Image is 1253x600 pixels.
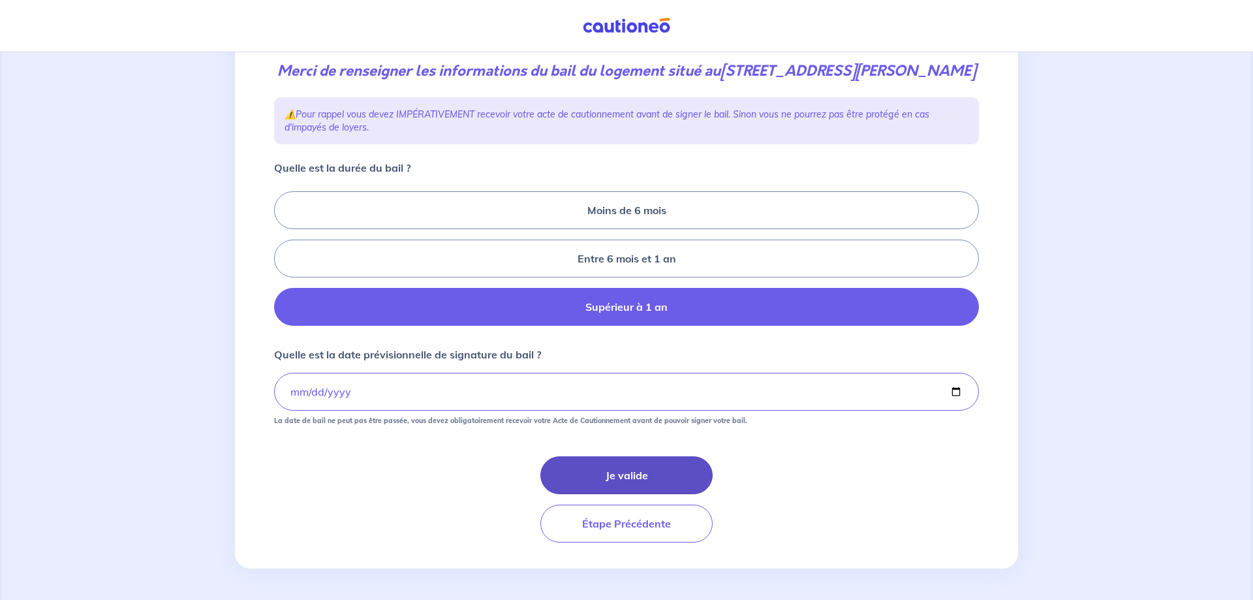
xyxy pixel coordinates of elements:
[274,191,979,229] label: Moins de 6 mois
[578,18,675,34] img: Cautioneo
[274,347,541,362] p: Quelle est la date prévisionnelle de signature du bail ?
[274,416,747,425] strong: La date de bail ne peut pas être passée, vous devez obligatoirement recevoir votre Acte de Cautio...
[274,373,979,411] input: contract-date-placeholder
[720,61,976,81] strong: [STREET_ADDRESS][PERSON_NAME]
[277,61,976,81] em: Merci de renseigner les informations du bail du logement situé au
[274,160,410,176] p: Quelle est la durée du bail ?
[285,108,968,134] p: ⚠️
[274,240,979,277] label: Entre 6 mois et 1 an
[540,505,713,543] button: Étape Précédente
[540,456,713,494] button: Je valide
[274,288,979,326] label: Supérieur à 1 an
[285,108,929,133] em: Pour rappel vous devez IMPÉRATIVEMENT recevoir votre acte de cautionnement avant de signer le bai...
